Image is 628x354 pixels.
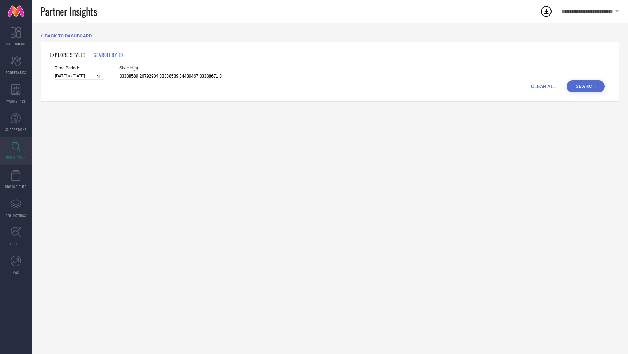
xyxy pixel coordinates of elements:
span: CLEAR ALL [531,84,556,89]
input: Enter comma separated style ids e.g. 12345, 67890 [119,72,222,80]
button: Search [567,80,605,92]
span: WORKSPACE [6,98,26,104]
span: COLLECTIONS [6,213,26,218]
span: SUGGESTIONS [5,127,27,132]
span: DASHBOARD [6,41,25,47]
span: BACK TO DASHBOARD [45,33,92,38]
span: Time Period* [55,66,104,71]
span: CDC INSIGHTS [5,184,27,189]
span: FWD [13,270,19,275]
h1: SEARCH BY ID [93,51,123,59]
input: Select time period [55,72,104,80]
div: Back TO Dashboard [41,33,619,38]
span: INSPIRATION [6,154,26,160]
span: Style Id(s) [119,66,222,71]
span: TRENDS [10,241,22,246]
span: Partner Insights [41,4,97,19]
div: Open download list [540,5,553,18]
h1: EXPLORE STYLES [50,51,86,59]
span: SCORECARDS [6,70,26,75]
